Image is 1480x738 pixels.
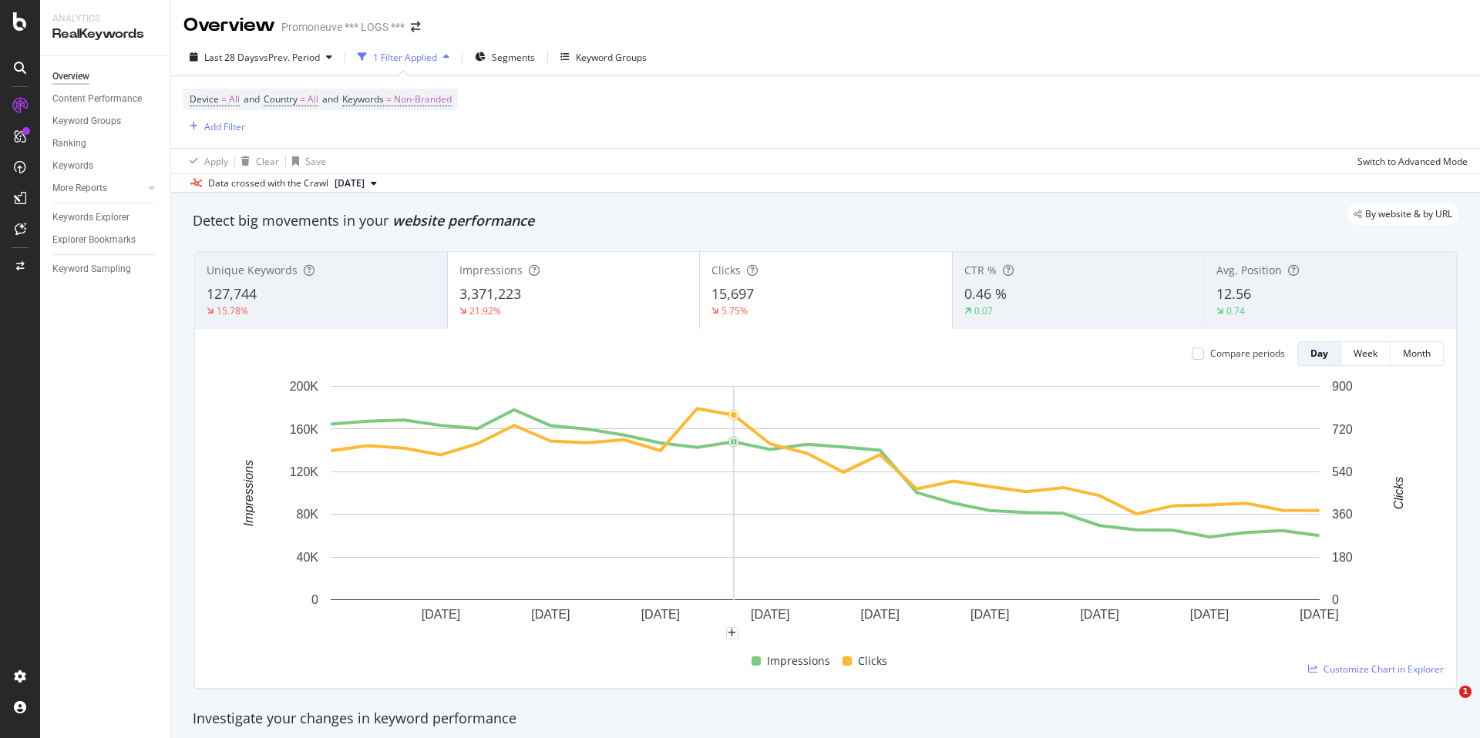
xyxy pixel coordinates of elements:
span: Impressions [767,652,830,670]
span: Non-Branded [394,89,452,110]
div: Data crossed with the Crawl [208,176,328,190]
text: 720 [1332,422,1353,435]
div: Keyword Groups [52,113,121,129]
text: [DATE] [531,608,570,621]
div: Explorer Bookmarks [52,232,136,248]
button: Segments [469,45,541,69]
span: CTR % [964,263,997,277]
text: 0 [1332,593,1339,606]
text: [DATE] [1190,608,1229,621]
span: = [300,92,305,106]
span: 15,697 [711,284,754,303]
text: [DATE] [422,608,460,621]
span: 1 [1459,686,1472,698]
div: Add Filter [204,120,245,133]
span: By website & by URL [1365,210,1452,219]
a: Keywords Explorer [52,210,160,226]
div: Ranking [52,136,86,152]
a: Customize Chart in Explorer [1308,663,1444,676]
span: Clicks [858,652,887,670]
text: 900 [1332,380,1353,393]
span: Impressions [459,263,523,277]
span: Segments [492,51,535,64]
span: Customize Chart in Explorer [1324,663,1444,676]
div: Keyword Sampling [52,261,131,277]
div: plus [726,627,738,639]
span: Last 28 Days [204,51,259,64]
text: 180 [1332,551,1353,564]
div: 21.92% [469,304,501,317]
div: Apply [204,155,228,168]
span: 2025 Sep. 30th [335,176,365,190]
div: arrow-right-arrow-left [411,22,420,32]
text: [DATE] [1300,608,1338,621]
text: [DATE] [751,608,789,621]
span: and [322,92,338,106]
div: Investigate your changes in keyword performance [193,709,1458,729]
a: More Reports [52,180,144,196]
text: 120K [290,465,319,478]
span: Keywords [342,92,384,106]
text: [DATE] [1080,608,1118,621]
text: [DATE] [970,608,1009,621]
span: 3,371,223 [459,284,521,303]
div: Week [1354,347,1377,360]
span: Avg. Position [1216,263,1282,277]
button: Week [1341,341,1391,366]
iframe: Intercom live chat [1428,686,1465,723]
text: 540 [1332,465,1353,478]
span: All [308,89,318,110]
button: Clear [235,149,279,173]
div: Month [1403,347,1431,360]
a: Content Performance [52,91,160,107]
button: 1 Filter Applied [351,45,456,69]
span: 12.56 [1216,284,1251,303]
text: 0 [311,593,318,606]
a: Ranking [52,136,160,152]
button: Switch to Advanced Mode [1351,149,1468,173]
div: Keyword Groups [576,51,647,64]
text: [DATE] [861,608,900,621]
button: Month [1391,341,1444,366]
a: Keyword Sampling [52,261,160,277]
button: Day [1297,341,1341,366]
text: 80K [297,508,319,521]
span: Device [190,92,219,106]
span: Country [264,92,298,106]
text: [DATE] [641,608,680,621]
div: 5.75% [721,304,748,317]
button: Save [286,149,326,173]
a: Keywords [52,158,160,174]
div: 0.74 [1226,304,1245,317]
span: and [244,92,260,106]
div: Day [1310,347,1328,360]
div: Keywords [52,158,93,174]
div: Content Performance [52,91,142,107]
div: Keywords Explorer [52,210,129,226]
div: Compare periods [1210,347,1285,360]
span: 0.46 % [964,284,1007,303]
button: Add Filter [183,117,245,136]
text: 160K [290,422,319,435]
div: Save [305,155,326,168]
a: Overview [52,69,160,85]
div: Overview [183,12,275,39]
span: Clicks [711,263,741,277]
button: [DATE] [328,174,383,193]
button: Apply [183,149,228,173]
text: 40K [297,551,319,564]
svg: A chart. [207,378,1444,646]
div: 15.78% [217,304,248,317]
div: Analytics [52,12,158,25]
text: 200K [290,380,319,393]
div: legacy label [1347,203,1458,225]
a: Keyword Groups [52,113,160,129]
text: Clicks [1392,477,1405,510]
div: RealKeywords [52,25,158,43]
span: vs Prev. Period [259,51,320,64]
div: More Reports [52,180,107,196]
span: = [386,92,392,106]
span: = [221,92,227,106]
span: Unique Keywords [207,263,298,277]
button: Keyword Groups [554,45,653,69]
